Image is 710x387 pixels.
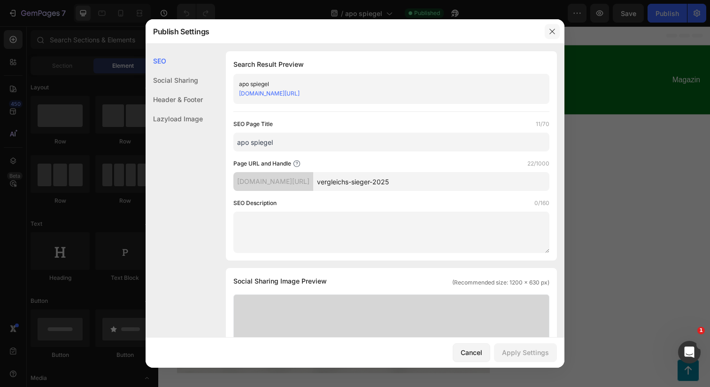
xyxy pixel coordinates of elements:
label: SEO Description [233,198,277,208]
div: Apply Settings [502,348,549,357]
label: 11/70 [536,119,549,129]
span: (Recommended size: 1200 x 630 px) [452,278,549,287]
p: Magazin [285,50,553,60]
button: Cancel [453,343,490,362]
span: Social Sharing Image Preview [233,276,327,287]
span: 1 [697,327,705,334]
div: [DOMAIN_NAME][URL] [233,172,313,191]
div: Header & Footer [146,90,203,109]
h1: Search Result Preview [233,59,549,70]
u: Apotheken-Spiegel enthüllt: Das Problem der meisten Standard Duschköpfe! [10,114,333,150]
div: SEO [146,51,203,71]
div: Cancel [461,348,482,357]
label: SEO Page Title [233,119,273,129]
div: Social Sharing [146,71,203,90]
input: Title [233,133,549,151]
label: Page URL and Handle [233,159,291,168]
button: Apply Settings [494,343,557,362]
iframe: Intercom live chat [678,341,701,363]
img: gempages_578348303154938821-cc466a5e-af8d-41cd-8a37-13820b2ab991.png [9,163,348,354]
input: Handle [313,172,549,191]
label: 22/1000 [527,159,549,168]
div: Lazyload Image [146,109,203,128]
img: gempages_578348303154938821-85019a72-6b66-41eb-af06-8c85f4358955.png [9,23,104,86]
div: Publish Settings [146,19,540,44]
a: [DOMAIN_NAME][URL] [239,90,300,97]
div: apo spiegel [239,79,528,89]
label: 0/160 [534,198,549,208]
